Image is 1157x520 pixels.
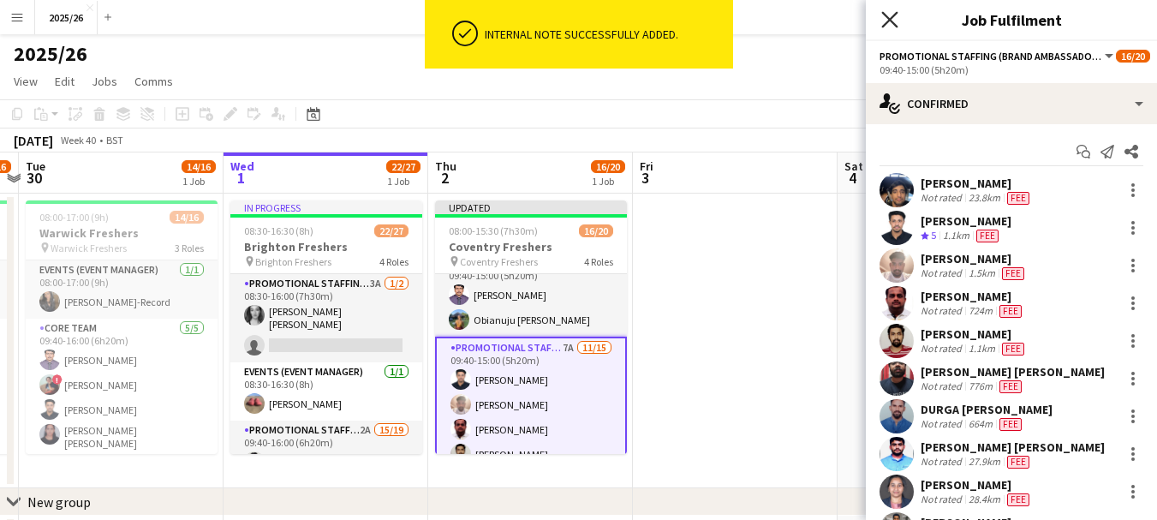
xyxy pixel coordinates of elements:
span: 14/16 [170,211,204,224]
div: 1.1km [965,342,999,356]
span: Edit [55,74,75,89]
span: View [14,74,38,89]
div: 1 Job [387,175,420,188]
div: 1.1km [939,229,973,243]
span: Brighton Freshers [255,255,331,268]
div: [PERSON_NAME] [921,176,1033,191]
div: [PERSON_NAME] [PERSON_NAME] [921,364,1105,380]
div: Crew has different fees then in role [996,417,1025,431]
span: 4 Roles [379,255,409,268]
span: 14/16 [182,160,216,173]
span: 4 [842,168,863,188]
div: New group [27,493,91,511]
h1: 2025/26 [14,41,87,67]
span: 16/20 [579,224,613,237]
span: 22/27 [374,224,409,237]
span: Fee [1007,192,1029,205]
div: 28.4km [965,493,1004,506]
span: Wed [230,158,254,174]
span: Fee [1007,456,1029,469]
div: [PERSON_NAME] [921,289,1025,304]
div: 23.8km [965,191,1004,205]
div: Crew has different fees then in role [996,304,1025,318]
span: Promotional Staffing (Brand Ambassadors) [880,50,1102,63]
div: Not rated [921,304,965,318]
div: Not rated [921,417,965,431]
span: Comms [134,74,173,89]
h3: Coventry Freshers [435,239,627,254]
div: [PERSON_NAME] [921,251,1028,266]
span: Fri [640,158,653,174]
span: 16/20 [1116,50,1150,63]
div: 1 Job [182,175,215,188]
span: Week 40 [57,134,99,146]
h3: Brighton Freshers [230,239,422,254]
div: Crew has different fees then in role [973,229,1002,243]
div: Crew has different fees then in role [999,266,1028,280]
span: Sat [844,158,863,174]
div: Confirmed [866,83,1157,124]
span: Fee [1007,493,1029,506]
div: DURGA [PERSON_NAME] [921,402,1053,417]
div: Not rated [921,266,965,280]
app-card-role: Events (Event Manager)1/108:00-17:00 (9h)[PERSON_NAME]-Record [26,260,218,319]
a: Comms [128,70,180,93]
app-card-role: Events (Event Manager)1/108:30-16:30 (8h)[PERSON_NAME] [230,362,422,421]
div: [PERSON_NAME] [PERSON_NAME] [921,439,1105,455]
span: 2 [432,168,456,188]
app-card-role: Promotional Staffing (Team Leader)3A1/208:30-16:00 (7h30m)[PERSON_NAME] [PERSON_NAME] [230,274,422,362]
div: [PERSON_NAME] [921,477,1033,493]
div: Crew has different fees then in role [996,380,1025,393]
span: 5 [931,229,936,242]
span: ! [52,374,63,385]
div: 724m [965,304,996,318]
app-job-card: Updated08:00-15:30 (7h30m)16/20Coventry Freshers Coventry Freshers4 Roles[PERSON_NAME][PERSON_NAM... [435,200,627,454]
app-job-card: In progress08:30-16:30 (8h)22/27Brighton Freshers Brighton Freshers4 RolesPromotional Staffing (T... [230,200,422,454]
span: 3 Roles [175,242,204,254]
div: 664m [965,417,996,431]
span: 3 [637,168,653,188]
div: Not rated [921,342,965,356]
div: In progress [230,200,422,214]
div: Internal note successfully added. [485,27,726,42]
a: Edit [48,70,81,93]
div: 09:40-15:00 (5h20m) [880,63,1143,76]
button: Promotional Staffing (Brand Ambassadors) [880,50,1116,63]
span: 16/20 [591,160,625,173]
span: Coventry Freshers [460,255,538,268]
div: [PERSON_NAME] [921,213,1011,229]
span: Jobs [92,74,117,89]
span: 22/27 [386,160,420,173]
span: Fee [999,305,1022,318]
a: Jobs [85,70,124,93]
div: 27.9km [965,455,1004,469]
div: Crew has different fees then in role [1004,493,1033,506]
span: Fee [999,418,1022,431]
span: 1 [228,168,254,188]
div: [PERSON_NAME] [921,326,1028,342]
button: 2025/26 [35,1,98,34]
div: 08:00-17:00 (9h)14/16Warwick Freshers Warwick Freshers3 RolesEvents (Event Manager)1/108:00-17:00... [26,200,218,454]
span: Fee [976,230,999,242]
span: 08:30-16:30 (8h) [244,224,313,237]
div: BST [106,134,123,146]
div: 1 Job [592,175,624,188]
div: Not rated [921,493,965,506]
div: Not rated [921,380,965,393]
span: 4 Roles [584,255,613,268]
div: 1.5km [965,266,999,280]
span: Fee [1002,343,1024,356]
div: 776m [965,380,996,393]
app-card-role: Core Team5/509:40-16:00 (6h20m)[PERSON_NAME]![PERSON_NAME][PERSON_NAME][PERSON_NAME] [PERSON_NAME] [26,319,218,481]
div: Updated [435,200,627,214]
div: Crew has different fees then in role [1004,191,1033,205]
span: Warwick Freshers [51,242,127,254]
span: Tue [26,158,45,174]
span: Fee [1002,267,1024,280]
div: Not rated [921,191,965,205]
div: [DATE] [14,132,53,149]
span: Fee [999,380,1022,393]
span: Thu [435,158,456,174]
